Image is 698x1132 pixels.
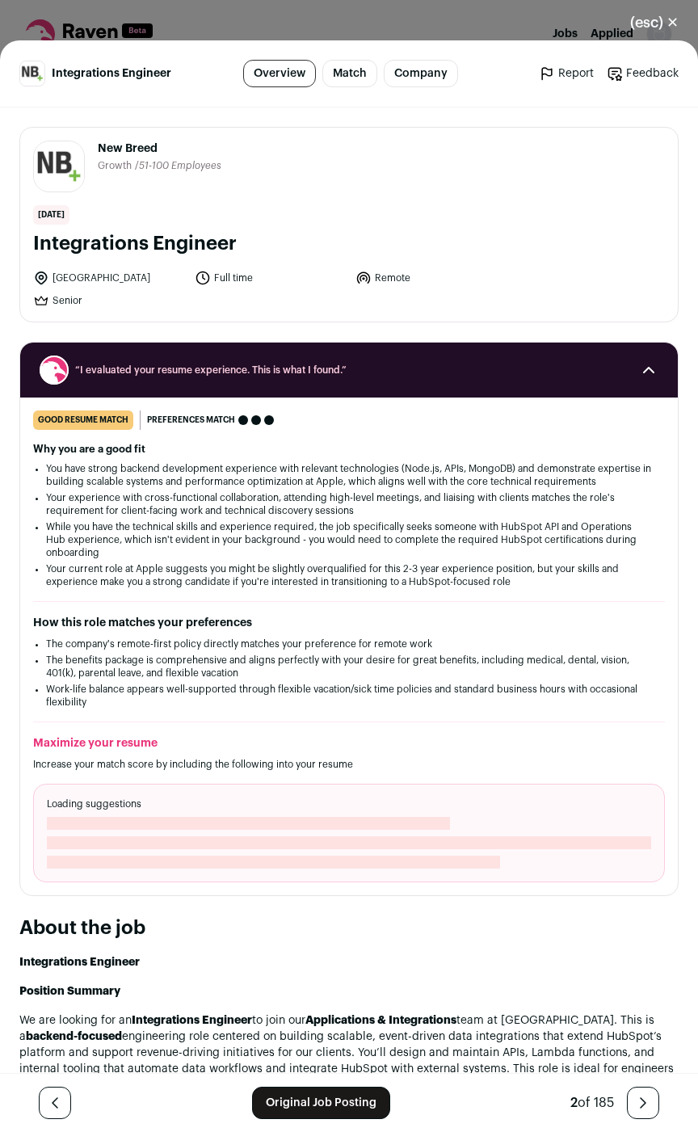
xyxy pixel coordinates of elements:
div: good resume match [33,410,133,430]
p: Increase your match score by including the following into your resume [33,758,665,771]
li: Growth [98,160,135,172]
li: Your current role at Apple suggests you might be slightly overqualified for this 2-3 year experie... [46,562,652,588]
h2: Why you are a good fit [33,443,665,456]
li: Senior [33,292,185,309]
li: The benefits package is comprehensive and aligns perfectly with your desire for great benefits, i... [46,654,652,680]
a: Feedback [607,65,679,82]
li: Remote [355,270,507,286]
div: Loading suggestions [33,784,665,882]
li: While you have the technical skills and experience required, the job specifically seeks someone w... [46,520,652,559]
strong: Integrations Engineer [132,1015,252,1026]
h2: About the job [19,915,679,941]
div: of 185 [570,1093,614,1113]
a: Overview [243,60,316,87]
strong: backend-focused [26,1031,122,1042]
li: You have strong backend development experience with relevant technologies (Node.js, APIs, MongoDB... [46,462,652,488]
span: 51-100 Employees [139,161,221,170]
img: 6e57f7c695de3858e4f533f4aff552827ae101d8640ed37b686128de2655f085.jpg [34,141,84,191]
a: Company [384,60,458,87]
span: Preferences match [147,412,235,428]
strong: Integrations Engineer [19,957,140,968]
li: Work-life balance appears well-supported through flexible vacation/sick time policies and standar... [46,683,652,709]
span: New Breed [98,141,221,157]
span: [DATE] [33,205,69,225]
li: [GEOGRAPHIC_DATA] [33,270,185,286]
strong: Applications & Integrations [305,1015,456,1026]
a: Original Job Posting [252,1087,390,1119]
h2: Maximize your resume [33,735,665,751]
span: 2 [570,1096,578,1109]
h1: Integrations Engineer [33,231,665,257]
li: Your experience with cross-functional collaboration, attending high-level meetings, and liaising ... [46,491,652,517]
a: Report [539,65,594,82]
p: We are looking for an to join our team at [GEOGRAPHIC_DATA]. This is a engineering role centered ... [19,1012,679,1093]
li: Full time [195,270,347,286]
li: The company's remote-first policy directly matches your preference for remote work [46,638,652,650]
li: / [135,160,221,172]
img: 6e57f7c695de3858e4f533f4aff552827ae101d8640ed37b686128de2655f085.jpg [20,61,44,86]
button: Close modal [611,5,698,40]
span: “I evaluated your resume experience. This is what I found.” [75,364,623,377]
h2: How this role matches your preferences [33,615,665,631]
a: Match [322,60,377,87]
span: Integrations Engineer [52,65,171,82]
strong: Position Summary [19,986,120,997]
